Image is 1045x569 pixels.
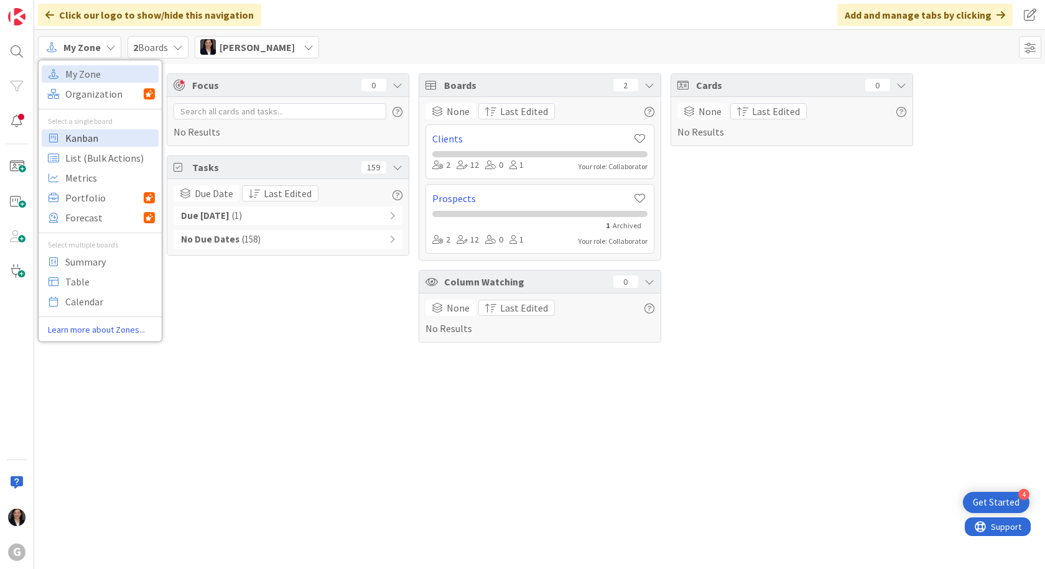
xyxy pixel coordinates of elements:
[242,233,261,247] span: ( 158 )
[447,104,470,119] span: None
[42,65,159,83] a: My Zone
[42,149,159,167] a: List (Bulk Actions)
[361,161,386,173] div: 159
[677,103,906,139] div: No Results
[42,293,159,310] a: Calendar
[38,4,261,26] div: Click our logo to show/hide this navigation
[699,104,722,119] span: None
[963,492,1029,513] div: Open Get Started checklist, remaining modules: 4
[42,169,159,187] a: Metrics
[8,509,26,526] img: AM
[181,209,230,223] b: Due [DATE]
[232,209,242,223] span: ( 1 )
[613,275,638,288] div: 0
[447,300,470,315] span: None
[425,300,654,336] div: No Results
[133,40,168,55] span: Boards
[8,544,26,561] div: G
[174,103,386,119] input: Search all cards and tasks...
[65,208,144,227] span: Forecast
[485,233,503,247] div: 0
[192,160,355,175] span: Tasks
[65,188,144,207] span: Portfolio
[39,323,162,336] a: Learn more about Zones...
[578,236,648,247] div: Your role: Collaborator
[42,273,159,290] a: Table
[696,78,859,93] span: Cards
[42,85,159,103] a: Organization
[865,79,890,91] div: 0
[65,272,155,291] span: Table
[242,185,318,201] button: Last Edited
[613,221,641,230] span: Archived
[500,104,548,119] span: Last Edited
[65,252,155,271] span: Summary
[65,169,155,187] span: Metrics
[578,161,648,172] div: Your role: Collaborator
[500,300,548,315] span: Last Edited
[39,116,162,127] div: Select a single board
[220,40,295,55] span: [PERSON_NAME]
[200,39,216,55] img: AM
[181,233,239,247] b: No Due Dates
[63,40,101,55] span: My Zone
[485,159,503,172] div: 0
[42,253,159,271] a: Summary
[613,79,638,91] div: 2
[444,274,607,289] span: Column Watching
[65,85,144,103] span: Organization
[606,221,610,230] span: 1
[65,149,155,167] span: List (Bulk Actions)
[432,131,633,146] a: Clients
[837,4,1013,26] div: Add and manage tabs by clicking
[195,186,233,201] span: Due Date
[174,103,402,139] div: No Results
[192,78,351,93] span: Focus
[42,129,159,147] a: Kanban
[26,2,57,17] span: Support
[432,159,450,172] div: 2
[478,300,555,316] button: Last Edited
[444,78,607,93] span: Boards
[8,8,26,25] img: Visit kanbanzone.com
[478,103,555,119] button: Last Edited
[65,65,155,83] span: My Zone
[730,103,807,119] button: Last Edited
[509,233,524,247] div: 1
[65,129,155,147] span: Kanban
[361,79,386,91] div: 0
[133,41,138,53] b: 2
[42,209,159,226] a: Forecast
[432,233,450,247] div: 2
[1018,489,1029,500] div: 4
[65,292,155,311] span: Calendar
[457,159,479,172] div: 12
[264,186,312,201] span: Last Edited
[457,233,479,247] div: 12
[432,191,633,206] a: Prospects
[509,159,524,172] div: 1
[39,239,162,251] div: Select multiple boards
[973,496,1019,509] div: Get Started
[42,189,159,206] a: Portfolio
[752,104,800,119] span: Last Edited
